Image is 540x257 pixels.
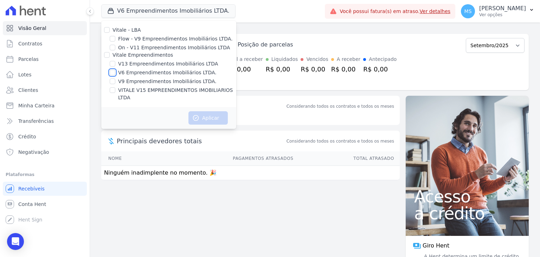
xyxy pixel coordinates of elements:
label: V13 Empreendimentos Imobiliários LTDA [118,60,218,68]
div: Liquidados [271,56,298,63]
span: Parcelas [18,56,39,63]
span: Crédito [18,133,36,140]
button: Aplicar [188,111,228,125]
div: Total a receber [226,56,263,63]
div: Antecipado [369,56,397,63]
label: On - V11 Empreendimentos Imobiliários LTDA [118,44,230,51]
label: Flow - V9 Empreendimentos Imobiliários LTDA. [118,35,233,43]
div: R$ 0,00 [331,64,361,74]
span: MS [464,9,472,14]
span: a crédito [414,205,520,222]
div: Considerando todos os contratos e todos os meses [287,103,394,109]
a: Recebíveis [3,182,87,196]
span: Considerando todos os contratos e todos os meses [287,138,394,144]
span: Principais devedores totais [117,136,285,146]
th: Pagamentos Atrasados [155,151,294,166]
button: MS [PERSON_NAME] Ver opções [455,1,540,21]
span: Negativação [18,149,49,156]
div: Vencidos [306,56,328,63]
td: Ninguém inadimplente no momento. 🎉 [101,166,400,180]
a: Visão Geral [3,21,87,35]
a: Minha Carteira [3,99,87,113]
span: Clientes [18,87,38,94]
span: Acesso [414,188,520,205]
div: A receber [337,56,361,63]
a: Parcelas [3,52,87,66]
a: Negativação [3,145,87,159]
span: Transferências [18,118,54,125]
div: R$ 0,00 [363,64,397,74]
a: Crédito [3,130,87,144]
div: R$ 0,00 [226,64,263,74]
th: Total Atrasado [294,151,400,166]
label: Vitale Empreendimentos [112,52,173,58]
label: V9 Empreendimentos Imobiliários LTDA. [118,78,217,85]
span: Conta Hent [18,201,46,208]
div: R$ 0,00 [301,64,328,74]
span: Giro Hent [423,242,449,250]
a: Contratos [3,37,87,51]
a: Ver detalhes [420,8,451,14]
span: Visão Geral [18,25,46,32]
span: Minha Carteira [18,102,54,109]
a: Clientes [3,83,87,97]
a: Conta Hent [3,197,87,211]
a: Lotes [3,68,87,82]
label: Vitale - LBA [112,27,141,33]
p: Ver opções [479,12,526,18]
p: [PERSON_NAME] [479,5,526,12]
span: Contratos [18,40,42,47]
span: Lotes [18,71,32,78]
p: Sem saldo devedor no momento. 🎉 [101,111,400,125]
div: Plataformas [6,170,84,179]
a: Transferências [3,114,87,128]
label: VITALE V15 EMPREENDIMENTOS IMOBILIARIOS LTDA [118,87,236,101]
div: Open Intercom Messenger [7,233,24,250]
button: V6 Empreendimentos Imobiliários LTDA. [101,4,236,18]
div: R$ 0,00 [266,64,298,74]
th: Nome [101,151,155,166]
label: V6 Empreendimentos Imobiliários LTDA. [118,69,217,76]
div: Posição de parcelas [238,40,293,49]
span: Você possui fatura(s) em atraso. [340,8,450,15]
span: Recebíveis [18,185,45,192]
